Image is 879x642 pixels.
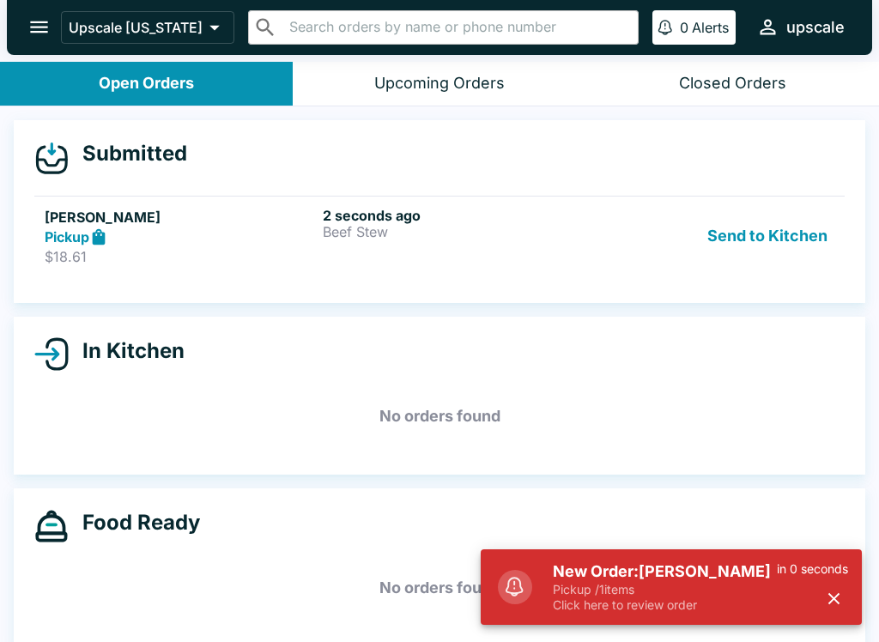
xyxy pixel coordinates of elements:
p: $18.61 [45,248,316,265]
h5: No orders found [34,557,845,619]
p: Click here to review order [553,597,777,613]
div: Closed Orders [679,74,786,94]
input: Search orders by name or phone number [284,15,631,39]
a: [PERSON_NAME]Pickup$18.612 seconds agoBeef StewSend to Kitchen [34,196,845,276]
button: Send to Kitchen [700,207,834,266]
strong: Pickup [45,228,89,245]
p: in 0 seconds [777,561,848,577]
h5: [PERSON_NAME] [45,207,316,227]
h6: 2 seconds ago [323,207,594,224]
div: upscale [786,17,845,38]
p: Alerts [692,19,729,36]
p: Upscale [US_STATE] [69,19,203,36]
p: Beef Stew [323,224,594,239]
button: open drawer [17,5,61,49]
div: Open Orders [99,74,194,94]
h4: Submitted [69,141,187,167]
h5: No orders found [34,385,845,447]
p: 0 [680,19,688,36]
button: Upscale [US_STATE] [61,11,234,44]
h4: In Kitchen [69,338,185,364]
p: Pickup / 1 items [553,582,777,597]
h5: New Order: [PERSON_NAME] [553,561,777,582]
h4: Food Ready [69,510,200,536]
div: Upcoming Orders [374,74,505,94]
button: upscale [749,9,852,45]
